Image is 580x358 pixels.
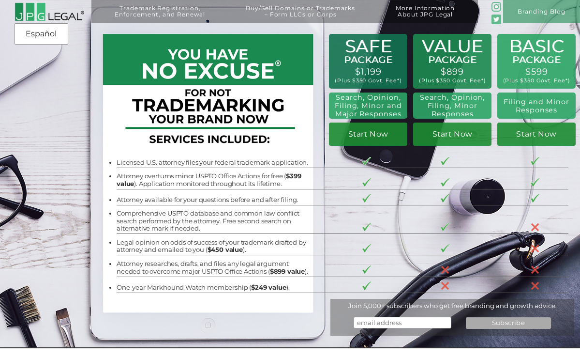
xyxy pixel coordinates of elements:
img: glyph-logo_May2016-green3-90.png [491,2,501,12]
img: X-30-3.png [531,281,539,290]
img: checkmark-border-3.png [362,223,371,231]
li: Attorney researches, drafts, and files any legal argument needed to overcome major USPTO Office A... [117,260,312,275]
img: checkmark-border-3.png [362,244,371,252]
li: One-year Markhound Watch membership ( ). [117,284,312,292]
div: Join 5,000+ subscribers who get free branding and growth advice. [330,302,574,310]
h2: Search, Opinion, Filing, Minor Responses [418,93,487,118]
img: checkmark-border-3.png [362,178,371,187]
img: checkmark-border-3.png [441,157,449,165]
a: Buy/Sell Domains or Trademarks– Form LLCs or Corps [228,5,372,28]
a: Start Now [329,123,407,145]
img: checkmark-border-3.png [441,178,449,187]
img: checkmark-border-3.png [362,281,371,290]
input: Subscribe [466,317,551,329]
img: checkmark-border-3.png [362,265,371,274]
img: checkmark-border-3.png [362,194,371,202]
a: Trademark Registration,Enforcement, and Renewal [97,5,223,28]
li: Comprehensive USPTO database and common law conflict search performed by the attorney. Free secon... [117,210,312,233]
img: checkmark-border-3.png [531,194,539,202]
img: X-30-3.png [531,244,539,253]
input: email address [354,317,451,328]
img: checkmark-border-3.png [531,157,539,165]
li: Legal opinion on odds of success of your trademark drafted by attorney and emailed to you ( ). [117,239,312,254]
b: $399 value [117,172,301,187]
b: $249 value [251,283,286,291]
li: Licensed U.S. attorney files your federal trademark application. [117,159,312,167]
img: X-30-3.png [441,265,449,274]
h2: Filing and Minor Responses [502,98,571,114]
h2: Search, Opinion, Filing, Minor and Major Responses [333,93,404,118]
a: More InformationAbout JPG Legal [378,5,472,28]
li: Attorney overturns minor USPTO Office Actions for free ( ). Application monitored throughout its ... [117,172,312,187]
img: X-30-3.png [531,223,539,232]
li: Attorney available for your questions before and after filing. [117,196,312,204]
img: X-30-3.png [441,281,449,290]
img: checkmark-border-3.png [531,178,539,187]
img: checkmark-border-3.png [441,244,449,252]
b: $899 value [270,267,305,275]
b: $450 value [208,246,243,253]
img: checkmark-border-3.png [441,194,449,202]
a: Start Now [497,123,576,145]
img: 2016-logo-black-letters-3-r.png [15,2,84,21]
img: checkmark-border-3.png [362,157,371,165]
img: checkmark-border-3.png [441,223,449,231]
img: X-30-3.png [531,265,539,274]
a: Español [17,25,65,43]
a: Start Now [413,123,491,145]
img: Twitter_Social_Icon_Rounded_Square_Color-mid-green3-90.png [491,15,501,24]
